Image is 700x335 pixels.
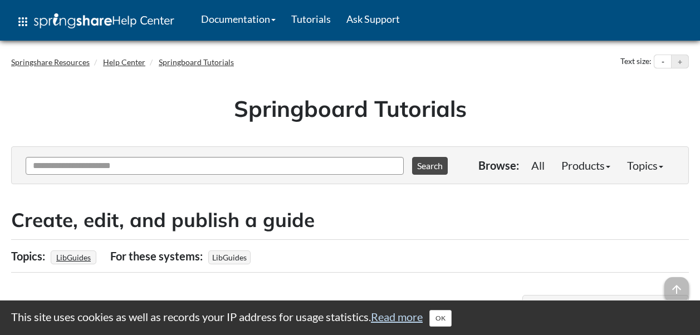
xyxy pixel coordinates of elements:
span: arrow_upward [664,277,689,302]
a: Tutorials [283,5,339,33]
button: Search [412,157,448,175]
div: Topics: [11,245,48,267]
a: Springshare Resources [11,57,90,67]
a: Ask Support [339,5,408,33]
p: Browse: [478,157,519,173]
a: Documentation [193,5,283,33]
h2: Create, edit, and publish a guide [11,206,689,234]
span: Help Center [112,13,174,27]
a: arrow_upward [664,278,689,292]
div: For these systems: [110,245,205,267]
a: All [523,154,553,176]
a: Springboard Tutorials [159,57,234,67]
a: apps Help Center [8,5,182,38]
button: Close [429,310,452,327]
span: apps [16,15,30,28]
h3: What is a guide? [11,295,511,320]
h1: Springboard Tutorials [19,93,681,124]
span: LibGuides [208,250,251,264]
a: Topics [619,154,672,176]
a: Read more [371,310,423,323]
a: Help Center [103,57,145,67]
a: LibGuides [55,249,92,265]
div: Text size: [618,55,654,69]
img: Springshare [34,13,112,28]
button: Decrease text size [654,55,671,68]
a: Products [553,154,619,176]
button: Increase text size [672,55,688,68]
